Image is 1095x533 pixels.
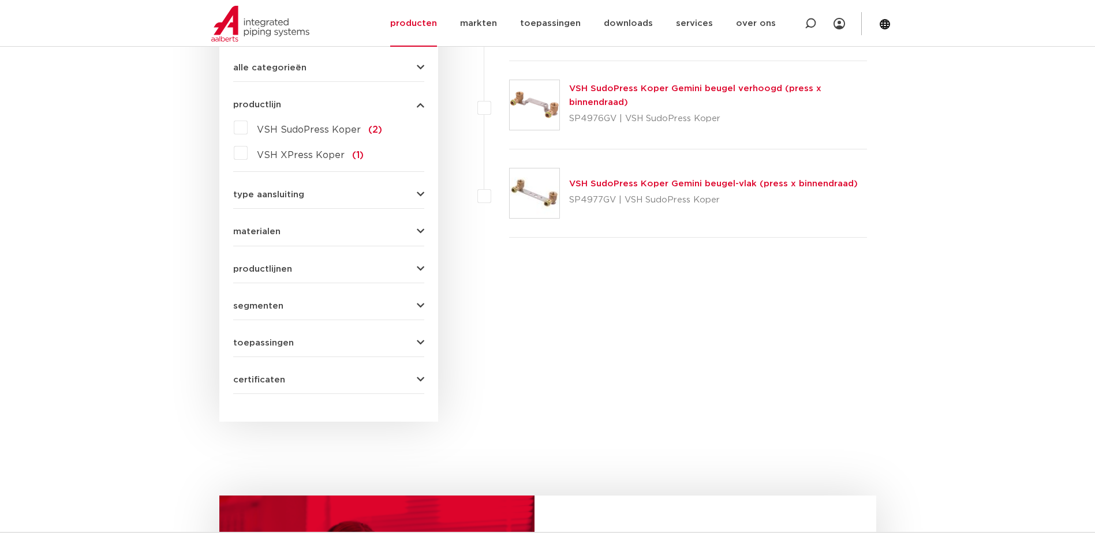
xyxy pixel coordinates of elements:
span: alle categorieën [233,63,307,72]
p: SP4977GV | VSH SudoPress Koper [569,191,858,209]
span: toepassingen [233,339,294,347]
button: materialen [233,227,424,236]
button: toepassingen [233,339,424,347]
span: productlijn [233,100,281,109]
span: materialen [233,227,281,236]
span: (1) [352,151,364,160]
span: certificaten [233,376,285,384]
img: Thumbnail for VSH SudoPress Koper Gemini beugel verhoogd (press x binnendraad) [510,80,559,130]
span: segmenten [233,302,283,310]
button: alle categorieën [233,63,424,72]
button: productlijn [233,100,424,109]
p: SP4976GV | VSH SudoPress Koper [569,110,868,128]
span: type aansluiting [233,190,304,199]
button: type aansluiting [233,190,424,199]
button: productlijnen [233,265,424,273]
span: VSH XPress Koper [257,151,345,160]
span: productlijnen [233,265,292,273]
span: VSH SudoPress Koper [257,125,361,134]
button: segmenten [233,302,424,310]
img: Thumbnail for VSH SudoPress Koper Gemini beugel-vlak (press x binnendraad) [510,168,559,218]
button: certificaten [233,376,424,384]
span: (2) [368,125,382,134]
a: VSH SudoPress Koper Gemini beugel verhoogd (press x binnendraad) [569,84,821,107]
a: VSH SudoPress Koper Gemini beugel-vlak (press x binnendraad) [569,179,858,188]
